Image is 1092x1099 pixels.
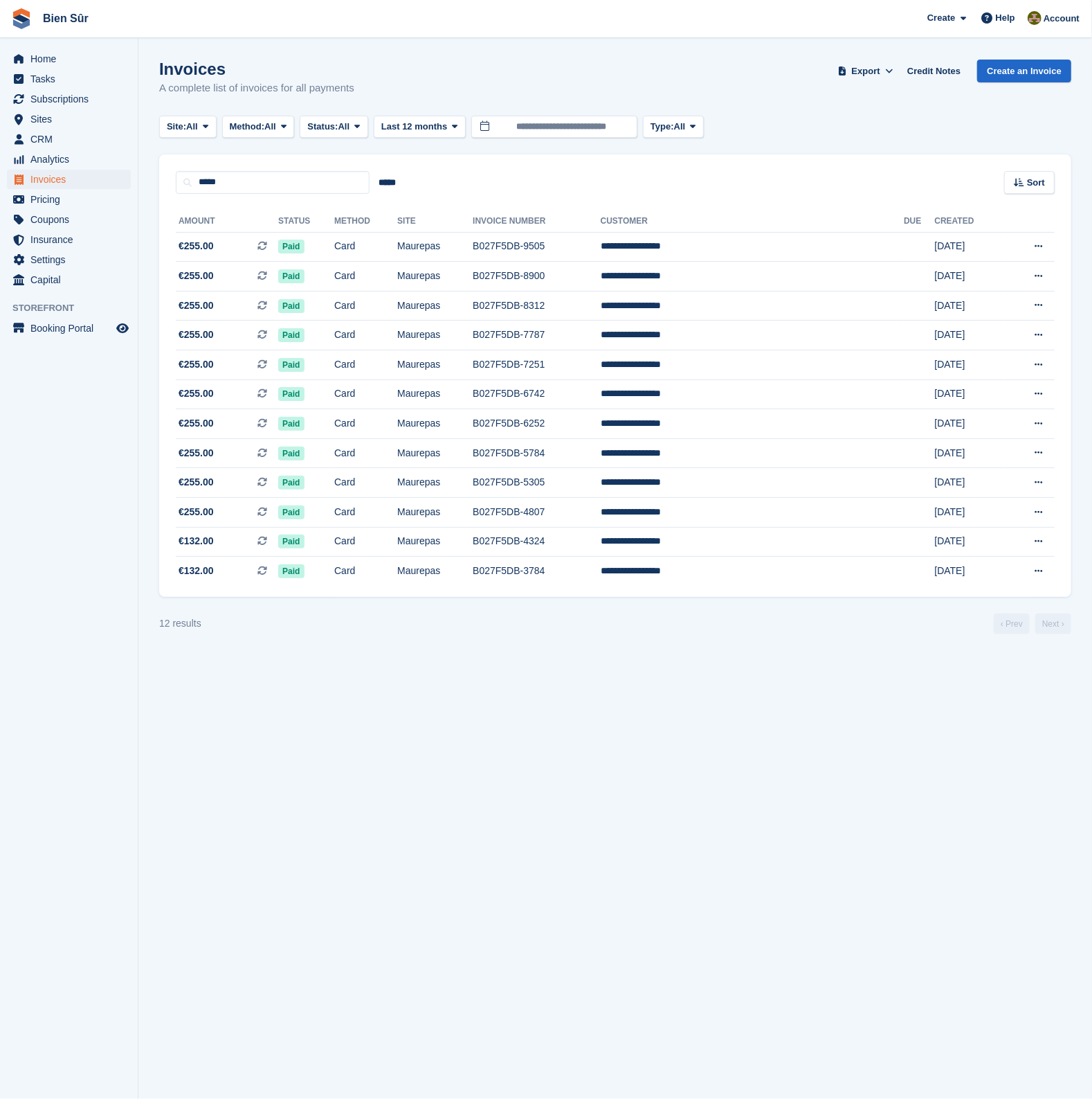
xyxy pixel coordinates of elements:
td: Card [334,409,397,439]
a: menu [7,170,131,189]
span: Paid [278,535,304,548]
a: menu [7,190,131,209]
span: Booking Portal [30,319,113,338]
span: Paid [278,328,304,342]
span: €255.00 [179,446,214,461]
td: B027F5DB-5784 [473,438,600,468]
span: Method: [230,120,265,134]
span: €255.00 [179,357,214,372]
th: Method [334,211,397,233]
span: Account [1044,12,1080,26]
span: Analytics [30,150,113,169]
td: Maurepas [397,350,473,380]
span: Paid [278,387,304,401]
nav: Page [991,614,1074,634]
a: Next [1035,614,1071,634]
td: Maurepas [397,409,473,439]
a: menu [7,319,131,338]
span: Storefront [12,301,138,315]
a: menu [7,250,131,269]
button: Status: All [300,116,367,139]
td: Card [334,321,397,350]
td: B027F5DB-6742 [473,379,600,409]
span: Export [852,64,880,78]
span: Invoices [30,170,113,189]
span: €255.00 [179,269,214,283]
span: Paid [278,506,304,519]
button: Site: All [159,116,217,139]
td: Maurepas [397,291,473,321]
span: Pricing [30,190,113,209]
span: Tasks [30,69,113,89]
td: [DATE] [935,438,1004,468]
td: B027F5DB-5305 [473,468,600,498]
a: Create an Invoice [977,60,1071,82]
span: €255.00 [179,386,214,401]
a: menu [7,89,131,109]
td: Maurepas [397,232,473,262]
span: Paid [278,269,304,283]
td: Maurepas [397,498,473,528]
img: stora-icon-8386f47178a22dfd0bd8f6a31ec36ba5ce8667c1dd55bd0f319d3a0aa187defe.svg [11,8,32,29]
span: €255.00 [179,328,214,342]
td: Card [334,350,397,380]
span: Paid [278,299,304,313]
a: Credit Notes [902,60,966,82]
td: Card [334,291,397,321]
span: All [186,120,198,134]
td: [DATE] [935,262,1004,292]
td: [DATE] [935,409,1004,439]
a: menu [7,230,131,249]
td: B027F5DB-9505 [473,232,600,262]
button: Export [835,60,896,82]
td: [DATE] [935,232,1004,262]
td: B027F5DB-7251 [473,350,600,380]
td: B027F5DB-4324 [473,527,600,557]
span: €255.00 [179,239,214,253]
td: [DATE] [935,557,1004,586]
th: Due [904,211,934,233]
span: Coupons [30,210,113,229]
span: Subscriptions [30,89,113,109]
td: Card [334,379,397,409]
td: B027F5DB-4807 [473,498,600,528]
td: Maurepas [397,321,473,350]
td: Maurepas [397,468,473,498]
td: B027F5DB-8312 [473,291,600,321]
span: Paid [278,564,304,578]
span: Site: [167,120,186,134]
span: Settings [30,250,113,269]
span: Home [30,49,113,69]
span: All [674,120,686,134]
td: Maurepas [397,557,473,586]
td: B027F5DB-7787 [473,321,600,350]
td: Maurepas [397,379,473,409]
td: Card [334,468,397,498]
div: 12 results [159,616,201,631]
th: Status [278,211,334,233]
span: €255.00 [179,298,214,313]
img: Matthieu Burnand [1028,11,1041,25]
th: Created [935,211,1004,233]
td: Card [334,527,397,557]
button: Last 12 months [374,116,466,139]
button: Method: All [222,116,295,139]
td: Card [334,438,397,468]
a: menu [7,69,131,89]
td: Card [334,557,397,586]
th: Customer [601,211,904,233]
span: Status: [307,120,338,134]
td: [DATE] [935,350,1004,380]
span: Create [927,11,955,25]
td: [DATE] [935,291,1004,321]
span: Capital [30,270,113,289]
a: Preview store [114,320,131,337]
span: Paid [278,417,304,431]
td: [DATE] [935,527,1004,557]
a: menu [7,210,131,229]
span: Paid [278,240,304,253]
span: €255.00 [179,475,214,490]
span: Last 12 months [381,120,447,134]
button: Type: All [643,116,704,139]
span: Sites [30,109,113,129]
